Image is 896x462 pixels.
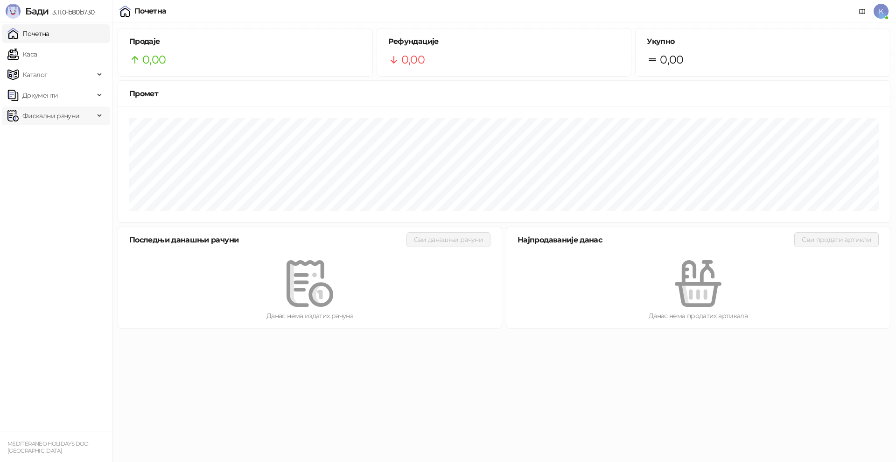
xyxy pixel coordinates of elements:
[49,8,94,16] span: 3.11.0-b80b730
[647,36,879,47] h5: Укупно
[660,51,683,69] span: 0,00
[22,65,48,84] span: Каталог
[142,51,166,69] span: 0,00
[133,311,487,321] div: Данас нема издатих рачуна
[7,24,49,43] a: Почетна
[388,36,620,47] h5: Рефундације
[22,86,58,105] span: Документи
[134,7,167,15] div: Почетна
[521,311,875,321] div: Данас нема продатих артикала
[401,51,425,69] span: 0,00
[406,232,490,247] button: Сви данашњи рачуни
[6,4,21,19] img: Logo
[25,6,49,17] span: Бади
[7,45,37,64] a: Каса
[874,4,889,19] span: K
[129,234,406,246] div: Последњи данашњи рачуни
[518,234,794,246] div: Најпродаваније данас
[7,441,89,454] small: MEDITERANEO HOLIDAYS DOO [GEOGRAPHIC_DATA]
[129,88,879,100] div: Промет
[129,36,361,47] h5: Продаје
[22,107,79,125] span: Фискални рачуни
[794,232,879,247] button: Сви продати артикли
[855,4,870,19] a: Документација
